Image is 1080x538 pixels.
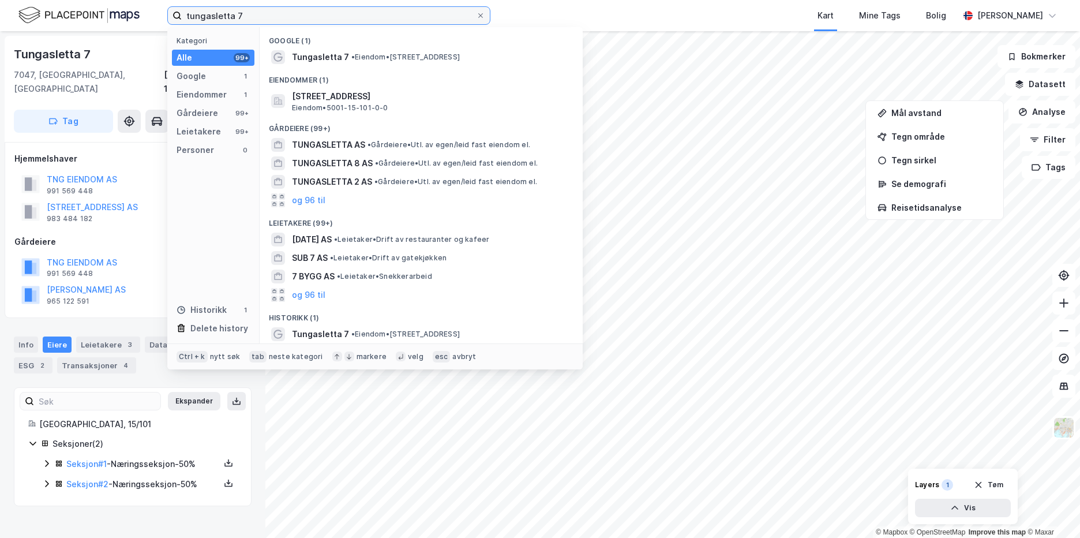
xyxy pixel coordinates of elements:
span: TUNGASLETTA 2 AS [292,175,372,189]
div: avbryt [452,352,476,361]
span: • [351,53,355,61]
div: [GEOGRAPHIC_DATA], 15/101 [164,68,252,96]
span: Leietaker • Drift av restauranter og kafeer [334,235,489,244]
span: [DATE] AS [292,233,332,246]
div: 991 569 448 [47,269,93,278]
div: neste kategori [269,352,323,361]
div: Gårdeiere [14,235,251,249]
div: Personer [177,143,214,157]
a: Seksjon#2 [66,479,108,489]
span: Leietaker • Drift av gatekjøkken [330,253,447,263]
div: Seksjoner ( 2 ) [52,437,237,451]
div: Kontrollprogram for chat [1022,483,1080,538]
div: Layers [915,480,939,490]
a: Improve this map [969,528,1026,536]
button: Ekspander [168,392,220,410]
div: Historikk [177,303,227,317]
div: 983 484 182 [47,214,92,223]
div: Leietakere (99+) [260,210,583,230]
button: og 96 til [292,193,325,207]
button: Filter [1020,128,1075,151]
div: [PERSON_NAME] [977,9,1043,23]
span: • [367,140,371,149]
div: esc [433,351,451,363]
span: [STREET_ADDRESS] [292,89,569,103]
button: Bokmerker [997,45,1075,68]
div: Google (1) [260,27,583,48]
div: Kategori [177,36,254,45]
span: • [330,253,333,262]
img: logo.f888ab2527a4732fd821a326f86c7f29.svg [18,5,140,25]
span: • [334,235,337,244]
div: - Næringsseksjon - 50% [66,457,220,471]
button: Analyse [1008,100,1075,124]
button: Tags [1022,156,1075,179]
div: velg [408,352,423,361]
div: - Næringsseksjon - 50% [66,477,220,491]
div: 4 [120,360,132,371]
div: Google [177,69,206,83]
div: nytt søk [210,352,241,361]
div: 1 [942,479,953,491]
img: Z [1053,417,1075,439]
div: 1 [241,305,250,315]
button: Tag [14,110,113,133]
span: TUNGASLETTA AS [292,138,365,152]
input: Søk [34,393,160,410]
button: og 96 til [292,288,325,302]
span: • [351,330,355,338]
span: • [374,177,378,186]
div: Ctrl + k [177,351,208,363]
div: 0 [241,145,250,155]
span: Leietaker • Snekkerarbeid [337,272,432,281]
div: 965 122 591 [47,297,89,306]
div: [GEOGRAPHIC_DATA], 15/101 [39,417,237,431]
div: Reisetidsanalyse [891,203,992,212]
div: Transaksjoner [57,357,136,373]
a: OpenStreetMap [910,528,966,536]
div: Hjemmelshaver [14,152,251,166]
span: SUB 7 AS [292,251,328,265]
div: 3 [124,339,136,350]
div: Tegn sirkel [891,155,992,165]
div: Kart [817,9,834,23]
span: Eiendom • [STREET_ADDRESS] [351,53,460,62]
div: 2 [36,360,48,371]
span: Tungasletta 7 [292,50,349,64]
span: 7 BYGG AS [292,270,335,283]
div: ESG [14,357,52,373]
span: TUNGASLETTA 8 AS [292,156,373,170]
div: markere [357,352,387,361]
div: Datasett [145,337,188,353]
span: • [375,159,378,167]
div: Eiere [43,337,72,353]
div: tab [249,351,267,363]
div: Gårdeiere (99+) [260,115,583,136]
span: Eiendom • 5001-15-101-0-0 [292,103,388,113]
a: Mapbox [876,528,907,536]
span: Gårdeiere • Utl. av egen/leid fast eiendom el. [374,177,537,186]
div: Gårdeiere [177,106,218,120]
span: Tungasletta 7 [292,327,349,341]
button: Vis [915,499,1011,517]
div: Tungasletta 7 [14,45,92,63]
div: 7047, [GEOGRAPHIC_DATA], [GEOGRAPHIC_DATA] [14,68,164,96]
div: Delete history [190,322,248,335]
button: Tøm [966,476,1011,494]
span: • [337,272,340,281]
div: 99+ [234,127,250,136]
iframe: Chat Widget [1022,483,1080,538]
span: Eiendom • [STREET_ADDRESS] [351,330,460,339]
div: 991 569 448 [47,186,93,196]
div: 1 [241,72,250,81]
button: Datasett [1005,73,1075,96]
div: Mål avstand [891,108,992,118]
div: 1 [241,90,250,99]
div: 99+ [234,109,250,118]
div: Info [14,337,38,353]
input: Søk på adresse, matrikkel, gårdeiere, leietakere eller personer [182,7,476,24]
span: Gårdeiere • Utl. av egen/leid fast eiendom el. [367,140,530,150]
div: Leietakere [76,337,140,353]
div: 99+ [234,53,250,62]
div: Mine Tags [859,9,901,23]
